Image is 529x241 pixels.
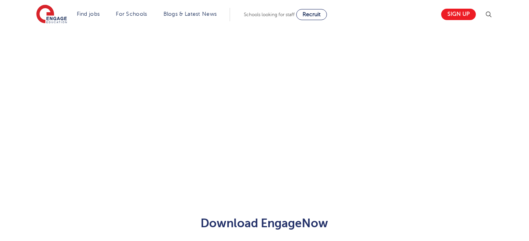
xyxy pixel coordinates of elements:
a: Recruit [296,9,327,20]
a: Find jobs [77,11,100,17]
span: Recruit [303,11,321,17]
span: Schools looking for staff [244,12,295,17]
a: For Schools [116,11,147,17]
a: Sign up [441,9,476,20]
img: Engage Education [36,5,67,24]
a: Blogs & Latest News [163,11,217,17]
h2: Download EngageNow [71,217,458,230]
